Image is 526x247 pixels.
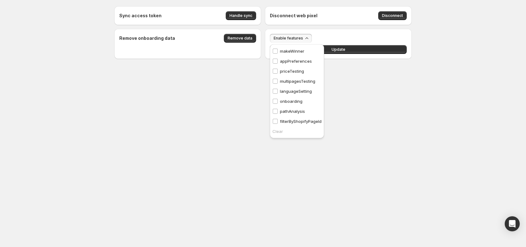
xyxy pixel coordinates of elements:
[119,35,175,41] h4: Remove onboarding data
[224,34,256,43] button: Remove data
[119,13,162,19] h4: Sync access token
[280,88,312,94] p: languageSetting
[280,58,312,64] p: appPreferences
[229,13,252,18] span: Handle sync
[226,11,256,20] button: Handle sync
[274,36,303,41] span: Enable features
[505,216,520,231] div: Open Intercom Messenger
[280,108,305,114] p: pathAnalysis
[280,48,304,54] p: makeWinner
[280,68,304,74] p: priceTesting
[280,78,315,84] p: multipagesTesting
[382,13,403,18] span: Disconnect
[332,47,345,52] span: Update
[378,11,407,20] button: Disconnect
[280,118,322,124] p: filterByShopifyPageId
[280,98,302,104] p: onboarding
[270,45,407,54] button: Update
[228,36,252,41] span: Remove data
[270,13,317,19] h4: Disconnect web pixel
[270,34,312,43] button: Enable features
